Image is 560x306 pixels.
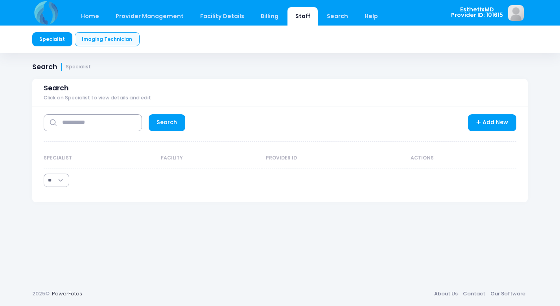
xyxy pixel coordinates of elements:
[431,287,460,301] a: About Us
[44,148,157,169] th: Specialist
[44,95,151,101] span: Click on Specialist to view details and edit
[468,114,516,131] a: Add New
[262,148,407,169] th: Provider ID
[52,290,82,297] a: PowerFotos
[32,290,50,297] span: 2025©
[75,32,140,46] a: Imaging Technician
[407,148,516,169] th: Actions
[460,287,488,301] a: Contact
[44,84,69,92] span: Search
[193,7,252,26] a: Facility Details
[32,32,72,46] a: Specialist
[488,287,528,301] a: Our Software
[66,64,91,70] small: Specialist
[508,5,524,21] img: image
[319,7,356,26] a: Search
[451,7,503,18] span: EsthetixMD Provider ID: 101615
[149,114,185,131] a: Search
[108,7,191,26] a: Provider Management
[357,7,386,26] a: Help
[73,7,107,26] a: Home
[157,148,262,169] th: Facility
[253,7,286,26] a: Billing
[32,63,91,71] h1: Search
[287,7,318,26] a: Staff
